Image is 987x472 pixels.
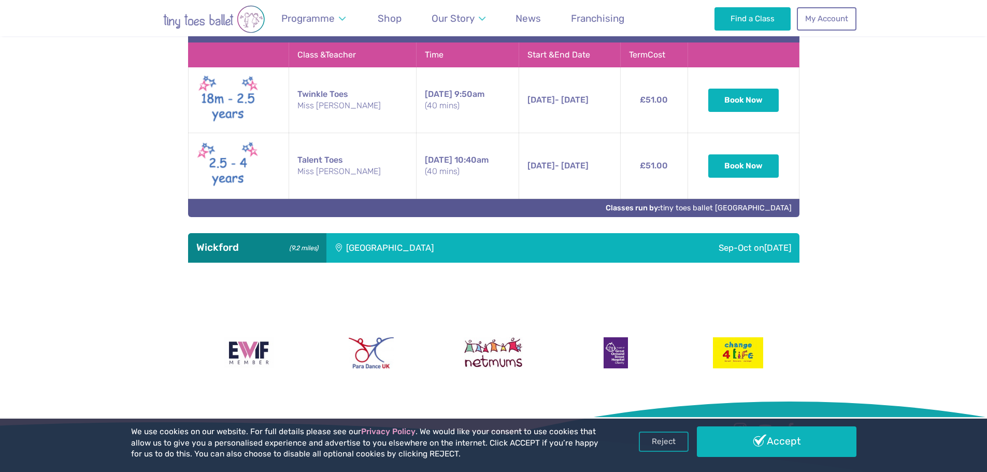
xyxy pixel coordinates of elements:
[297,100,408,111] small: Miss [PERSON_NAME]
[289,133,416,199] td: Talent Toes
[289,67,416,133] td: Twinkle Toes
[281,12,335,24] span: Programme
[697,426,856,456] a: Accept
[196,241,318,254] h3: Wickford
[425,89,452,99] span: [DATE]
[639,432,689,451] a: Reject
[714,7,791,30] a: Find a Class
[527,161,555,170] span: [DATE]
[416,67,519,133] td: 9:50am
[425,100,510,111] small: (40 mins)
[511,6,546,31] a: News
[527,161,589,170] span: - [DATE]
[620,67,688,133] td: £51.00
[527,95,589,105] span: - [DATE]
[131,426,603,460] p: We use cookies on our website. For full details please see our . We would like your consent to us...
[527,95,555,105] span: [DATE]
[326,233,594,262] div: [GEOGRAPHIC_DATA]
[361,427,416,436] a: Privacy Policy
[416,43,519,67] th: Time
[708,154,779,177] button: Book Now
[708,89,779,111] button: Book Now
[606,204,660,212] strong: Classes run by:
[285,241,318,252] small: (9.2 miles)
[378,12,402,24] span: Shop
[620,133,688,199] td: £51.00
[416,133,519,199] td: 10:40am
[425,166,510,177] small: (40 mins)
[197,74,259,126] img: Twinkle toes New (May 2025)
[297,166,408,177] small: Miss [PERSON_NAME]
[571,12,624,24] span: Franchising
[426,6,490,31] a: Our Story
[519,43,620,67] th: Start & End Date
[516,12,541,24] span: News
[566,6,630,31] a: Franchising
[594,233,799,262] div: Sep-Oct on
[349,337,393,368] img: Para Dance UK
[606,204,792,212] a: Classes run by:tiny toes ballet [GEOGRAPHIC_DATA]
[289,43,416,67] th: Class & Teacher
[277,6,351,31] a: Programme
[432,12,475,24] span: Our Story
[373,6,407,31] a: Shop
[620,43,688,67] th: Term Cost
[224,337,274,368] img: Encouraging Women Into Franchising
[131,5,297,33] img: tiny toes ballet
[797,7,856,30] a: My Account
[425,155,452,165] span: [DATE]
[197,139,259,192] img: Talent toes New (May 2025)
[764,242,791,253] span: [DATE]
